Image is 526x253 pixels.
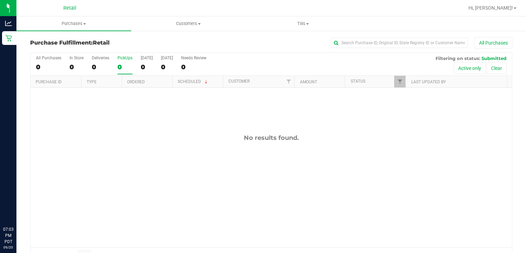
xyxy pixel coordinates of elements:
[394,76,405,87] a: Filter
[283,76,294,87] a: Filter
[246,21,360,27] span: Tills
[117,56,133,60] div: PickUps
[5,20,12,27] inline-svg: Analytics
[117,63,133,71] div: 0
[16,16,131,31] a: Purchases
[475,37,512,49] button: All Purchases
[468,5,513,11] span: Hi, [PERSON_NAME]!
[246,16,361,31] a: Tills
[30,134,512,142] div: No results found.
[131,16,246,31] a: Customers
[20,197,28,205] iframe: Resource center unread badge
[228,79,250,84] a: Customer
[70,63,84,71] div: 0
[178,79,209,84] a: Scheduled
[161,56,173,60] div: [DATE]
[436,56,480,61] span: Filtering on status:
[487,62,506,74] button: Clear
[127,80,145,84] a: Ordered
[300,80,317,84] a: Amount
[331,38,468,48] input: Search Purchase ID, Original ID, State Registry ID or Customer Name...
[63,5,76,11] span: Retail
[411,80,446,84] a: Last Updated By
[30,40,191,46] h3: Purchase Fulfillment:
[351,79,365,84] a: Status
[87,80,97,84] a: Type
[16,21,131,27] span: Purchases
[36,63,61,71] div: 0
[141,63,153,71] div: 0
[3,226,13,245] p: 07:03 PM PDT
[454,62,486,74] button: Active only
[181,56,206,60] div: Needs Review
[93,39,110,46] span: Retail
[36,80,62,84] a: Purchase ID
[5,35,12,41] inline-svg: Retail
[70,56,84,60] div: In Store
[7,198,27,219] iframe: Resource center
[481,56,506,61] span: Submitted
[3,245,13,250] p: 09/20
[36,56,61,60] div: All Purchases
[131,21,246,27] span: Customers
[181,63,206,71] div: 0
[92,56,109,60] div: Deliveries
[161,63,173,71] div: 0
[92,63,109,71] div: 0
[141,56,153,60] div: [DATE]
